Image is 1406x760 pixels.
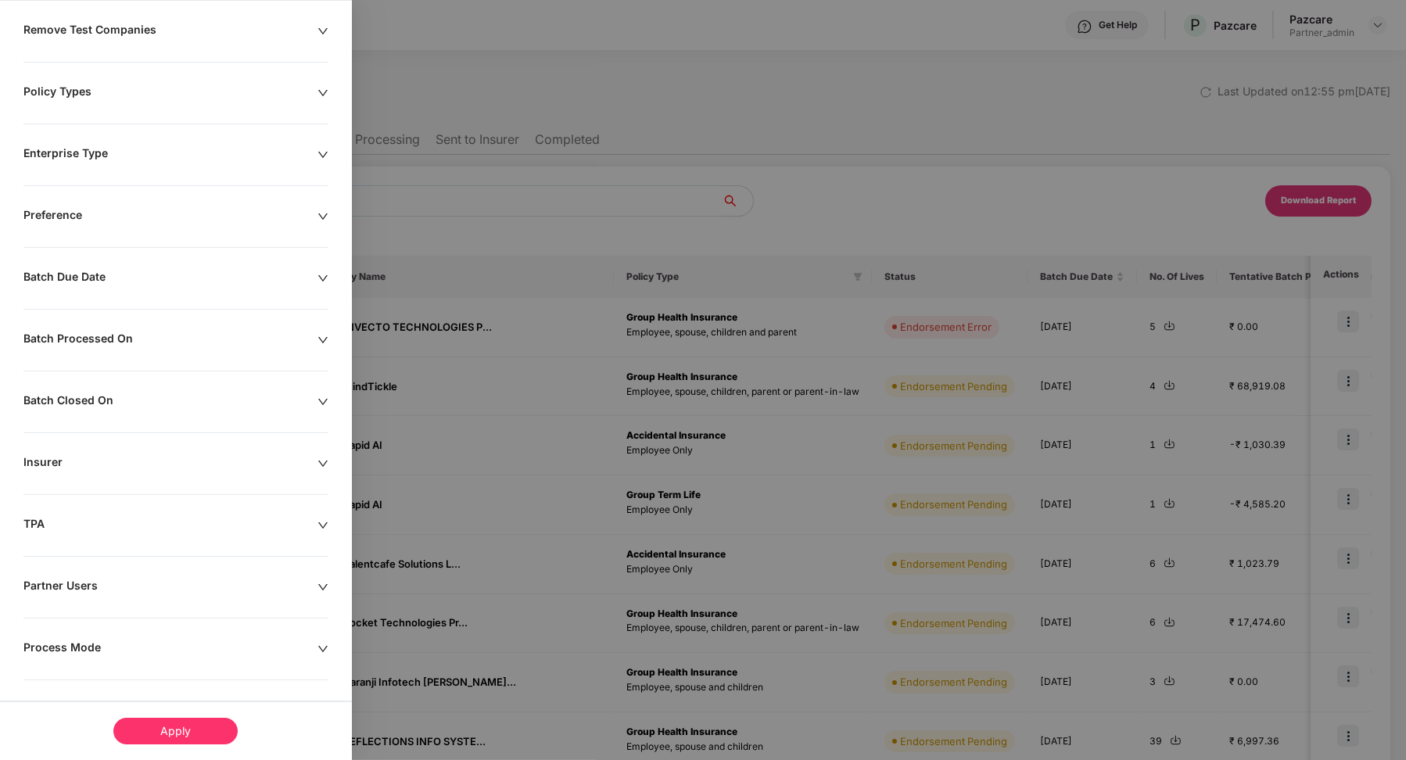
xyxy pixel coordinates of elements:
[317,458,328,469] span: down
[23,579,317,596] div: Partner Users
[317,88,328,99] span: down
[317,643,328,654] span: down
[23,270,317,287] div: Batch Due Date
[317,396,328,407] span: down
[23,517,317,534] div: TPA
[317,273,328,284] span: down
[317,582,328,593] span: down
[317,26,328,37] span: down
[317,520,328,531] span: down
[23,640,317,658] div: Process Mode
[113,718,238,744] div: Apply
[23,393,317,410] div: Batch Closed On
[23,146,317,163] div: Enterprise Type
[23,84,317,102] div: Policy Types
[317,149,328,160] span: down
[23,455,317,472] div: Insurer
[23,23,317,40] div: Remove Test Companies
[23,332,317,349] div: Batch Processed On
[317,211,328,222] span: down
[317,335,328,346] span: down
[23,208,317,225] div: Preference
